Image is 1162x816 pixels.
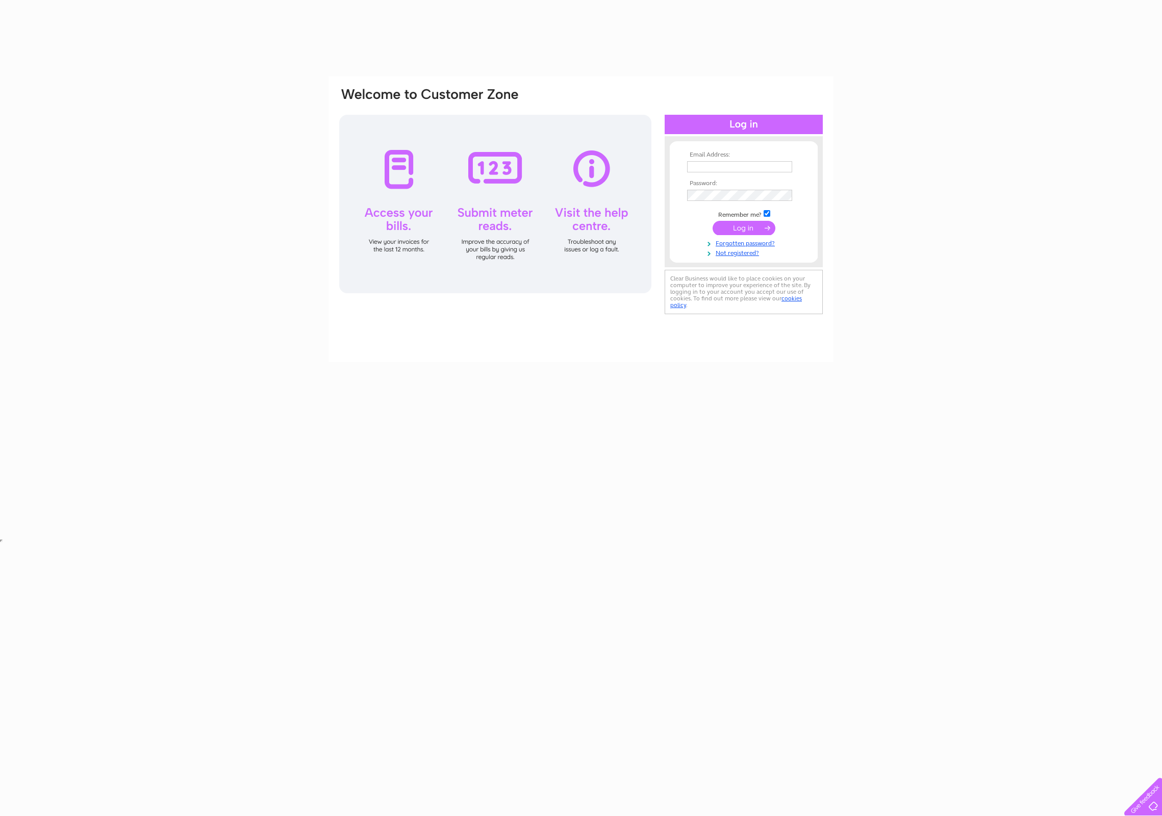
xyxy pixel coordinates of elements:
th: Email Address: [685,151,803,159]
div: Clear Business would like to place cookies on your computer to improve your experience of the sit... [665,270,823,314]
input: Submit [713,221,775,235]
td: Remember me? [685,209,803,219]
a: Not registered? [687,247,803,257]
th: Password: [685,180,803,187]
a: cookies policy [670,295,802,309]
a: Forgotten password? [687,238,803,247]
